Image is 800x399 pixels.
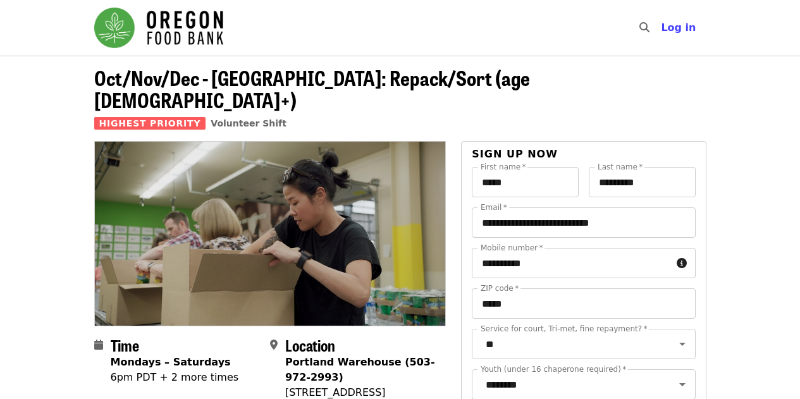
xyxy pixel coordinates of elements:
span: Oct/Nov/Dec - [GEOGRAPHIC_DATA]: Repack/Sort (age [DEMOGRAPHIC_DATA]+) [94,63,530,114]
span: Time [111,334,139,356]
span: Highest Priority [94,117,206,130]
label: Email [481,204,507,211]
button: Open [674,335,691,353]
img: Oregon Food Bank - Home [94,8,223,48]
img: Oct/Nov/Dec - Portland: Repack/Sort (age 8+) organized by Oregon Food Bank [95,142,446,325]
label: Youth (under 16 chaperone required) [481,365,626,373]
label: First name [481,163,526,171]
input: Last name [589,167,696,197]
input: Mobile number [472,248,671,278]
i: search icon [639,21,649,34]
input: Email [472,207,695,238]
strong: Portland Warehouse (503-972-2993) [285,356,435,383]
label: ZIP code [481,285,519,292]
i: calendar icon [94,339,103,351]
input: Search [657,13,667,43]
span: Log in [661,21,696,34]
label: Service for court, Tri-met, fine repayment? [481,325,648,333]
a: Volunteer Shift [211,118,286,128]
span: Location [285,334,335,356]
label: Last name [598,163,643,171]
div: 6pm PDT + 2 more times [111,370,239,385]
strong: Mondays – Saturdays [111,356,231,368]
input: First name [472,167,579,197]
label: Mobile number [481,244,543,252]
button: Open [674,376,691,393]
button: Log in [651,15,706,40]
i: map-marker-alt icon [270,339,278,351]
input: ZIP code [472,288,695,319]
span: Sign up now [472,148,558,160]
i: circle-info icon [677,257,687,269]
